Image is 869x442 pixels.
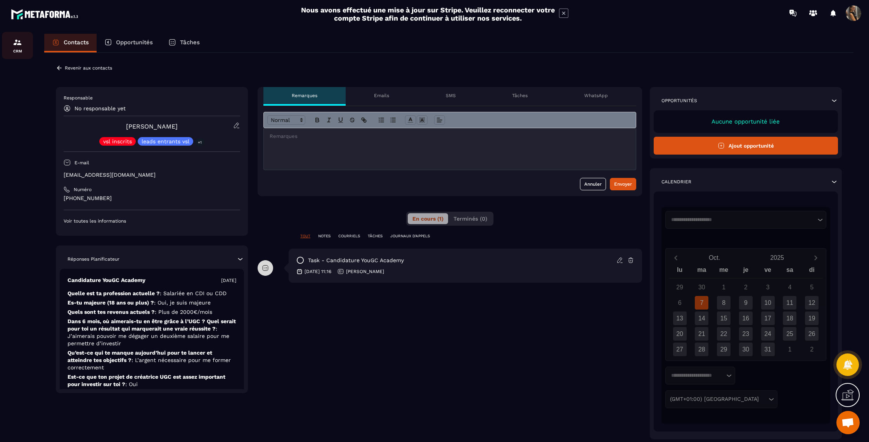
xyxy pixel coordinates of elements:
[308,257,404,264] p: task - Candidature YouGC Academy
[68,373,236,388] p: Est-ce que ton projet de créatrice UGC est assez important pour investir sur toi ?
[412,216,443,222] span: En cours (1)
[610,178,636,190] button: Envoyer
[292,92,317,99] p: Remarques
[661,97,697,104] p: Opportunités
[68,349,236,371] p: Qu’est-ce qui te manque aujourd’hui pour te lancer et atteindre tes objectifs ?
[195,138,204,146] p: +1
[68,357,231,371] span: : L’argent nécessaire pour me former correctement
[97,34,161,52] a: Opportunités
[126,123,178,130] a: [PERSON_NAME]
[161,34,208,52] a: Tâches
[125,381,138,387] span: : Oui
[64,218,240,224] p: Voir toutes les informations
[68,325,229,346] span: : J’aimerais pouvoir me dégager un deuxième salaire pour me permettre d’investir
[454,216,487,222] span: Terminés (0)
[74,105,126,111] p: No responsable yet
[68,299,236,306] p: Es-tu majeure (18 ans ou plus) ?
[446,92,456,99] p: SMS
[68,290,236,297] p: Quelle est ta profession actuelle ?
[390,233,430,239] p: JOURNAUX D'APPELS
[74,186,92,193] p: Numéro
[836,411,860,434] div: Ouvrir le chat
[68,256,119,262] p: Réponses Planificateur
[11,7,81,21] img: logo
[64,195,240,202] p: [PHONE_NUMBER]
[368,233,383,239] p: TÂCHES
[103,139,132,144] p: vsl inscrits
[346,268,384,275] p: [PERSON_NAME]
[160,290,227,296] span: : Salariée en CDI ou CDD
[512,92,528,99] p: Tâches
[305,268,331,275] p: [DATE] 11:16
[64,39,89,46] p: Contacts
[154,299,211,306] span: : Oui, je suis majeure
[374,92,389,99] p: Emails
[180,39,200,46] p: Tâches
[661,179,691,185] p: Calendrier
[449,213,492,224] button: Terminés (0)
[338,233,360,239] p: COURRIELS
[74,160,89,166] p: E-mail
[155,309,212,315] span: : Plus de 2000€/mois
[301,6,555,22] h2: Nous avons effectué une mise à jour sur Stripe. Veuillez reconnecter votre compte Stripe afin de ...
[44,34,97,52] a: Contacts
[64,171,240,179] p: [EMAIL_ADDRESS][DOMAIN_NAME]
[661,118,830,125] p: Aucune opportunité liée
[142,139,189,144] p: leads entrants vsl
[580,178,606,190] button: Annuler
[654,137,838,155] button: Ajout opportunité
[221,277,236,284] p: [DATE]
[13,38,22,47] img: formation
[68,277,145,284] p: Candidature YouGC Academy
[68,308,236,316] p: Quels sont tes revenus actuels ?
[300,233,310,239] p: TOUT
[614,180,632,188] div: Envoyer
[408,213,448,224] button: En cours (1)
[2,49,33,53] p: CRM
[2,32,33,59] a: formationformationCRM
[68,318,236,347] p: Dans 6 mois, où aimerais-tu en être grâce à l’UGC ? Quel serait pour toi un résultat qui marquera...
[116,39,153,46] p: Opportunités
[64,95,240,101] p: Responsable
[65,65,112,71] p: Revenir aux contacts
[584,92,608,99] p: WhatsApp
[318,233,331,239] p: NOTES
